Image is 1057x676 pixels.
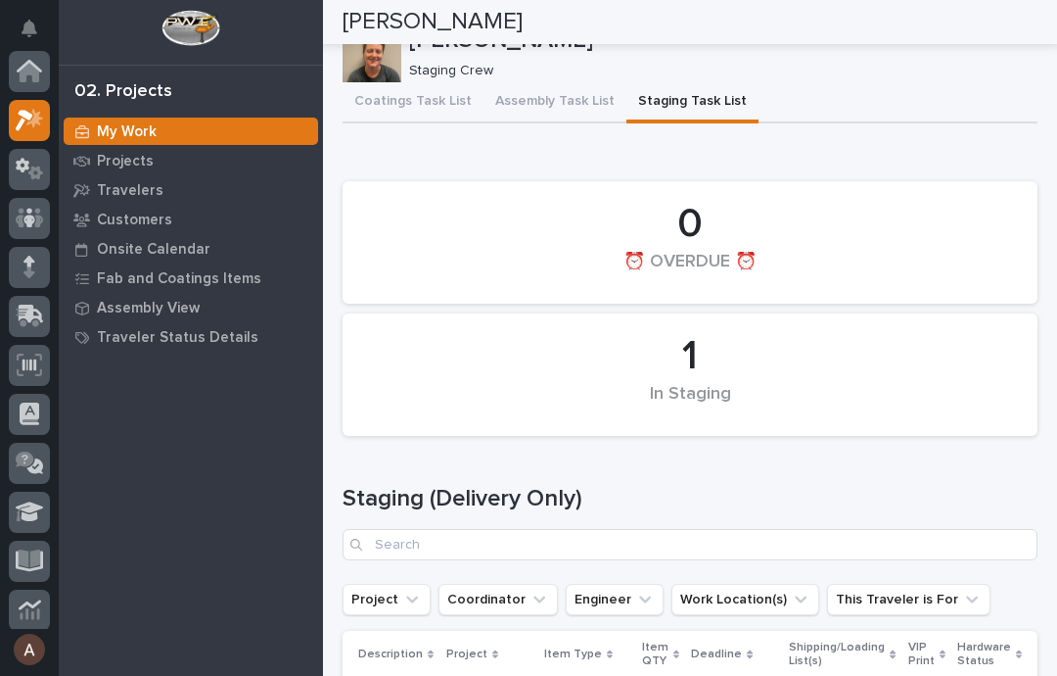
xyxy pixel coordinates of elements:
[97,153,154,170] p: Projects
[343,485,1037,513] h1: Staging (Delivery Only)
[376,332,1004,381] div: 1
[74,81,172,103] div: 02. Projects
[161,10,219,46] img: Workspace Logo
[59,322,323,352] a: Traveler Status Details
[376,252,1004,293] div: ⏰ OVERDUE ⏰
[827,584,990,615] button: This Traveler is For
[97,182,163,200] p: Travelers
[9,629,50,670] button: users-avatar
[438,584,558,615] button: Coordinator
[97,270,261,288] p: Fab and Coatings Items
[59,117,323,146] a: My Work
[691,644,742,665] p: Deadline
[908,637,935,673] p: VIP Print
[566,584,664,615] button: Engineer
[671,584,819,615] button: Work Location(s)
[59,146,323,175] a: Projects
[97,212,172,229] p: Customers
[343,529,1037,560] input: Search
[446,644,487,665] p: Project
[97,329,258,347] p: Traveler Status Details
[59,293,323,322] a: Assembly View
[343,584,431,615] button: Project
[376,384,1004,425] div: In Staging
[59,264,323,293] a: Fab and Coatings Items
[59,234,323,264] a: Onsite Calendar
[343,8,523,36] h2: [PERSON_NAME]
[409,63,1022,79] p: Staging Crew
[642,637,668,673] p: Item QTY
[9,8,50,49] button: Notifications
[97,241,210,259] p: Onsite Calendar
[544,644,602,665] p: Item Type
[59,175,323,205] a: Travelers
[626,82,758,123] button: Staging Task List
[957,637,1011,673] p: Hardware Status
[59,205,323,234] a: Customers
[97,300,200,317] p: Assembly View
[97,123,157,141] p: My Work
[789,637,885,673] p: Shipping/Loading List(s)
[24,20,50,51] div: Notifications
[358,644,423,665] p: Description
[483,82,626,123] button: Assembly Task List
[376,200,1004,249] div: 0
[343,82,483,123] button: Coatings Task List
